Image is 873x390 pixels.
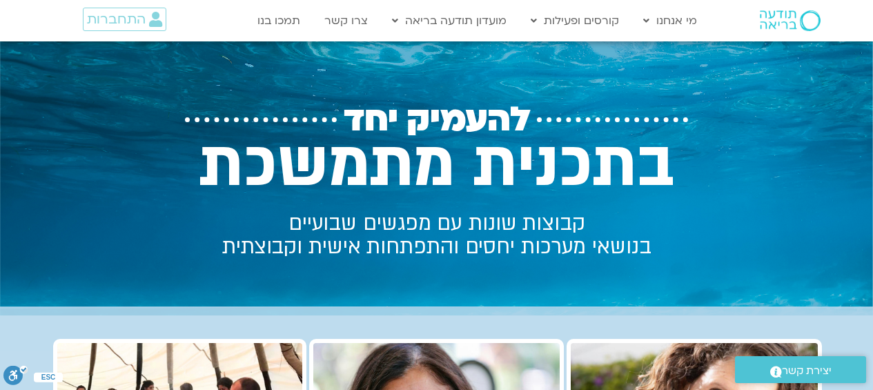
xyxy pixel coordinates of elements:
[166,212,707,259] h2: קבוצות שונות עם מפגשים שבועיים בנושאי מערכות יחסים והתפתחות אישית וקבוצתית
[524,8,626,34] a: קורסים ופעילות
[83,8,166,31] a: התחברות
[735,356,866,383] a: יצירת קשר
[344,100,530,139] span: להעמיק יחד
[166,128,707,202] h2: בתכנית מתמשכת
[782,362,832,380] span: יצירת קשר
[87,12,146,27] span: התחברות
[385,8,513,34] a: מועדון תודעה בריאה
[317,8,375,34] a: צרו קשר
[251,8,307,34] a: תמכו בנו
[636,8,704,34] a: מי אנחנו
[760,10,821,31] img: תודעה בריאה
